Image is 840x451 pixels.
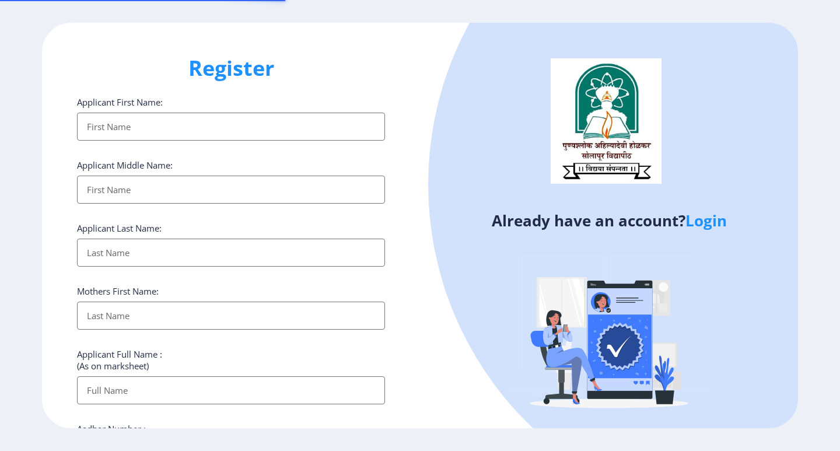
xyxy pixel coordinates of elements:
input: Last Name [77,302,385,330]
input: First Name [77,113,385,141]
img: logo [551,58,661,183]
img: Verified-rafiki.svg [507,233,711,438]
input: First Name [77,176,385,204]
label: Applicant Full Name : (As on marksheet) [77,348,162,372]
a: Login [685,210,727,231]
label: Applicant Last Name: [77,222,162,234]
h1: Register [77,54,385,82]
label: Aadhar Number : [77,423,146,435]
input: Last Name [77,239,385,267]
input: Full Name [77,376,385,404]
label: Applicant First Name: [77,96,163,108]
label: Mothers First Name: [77,285,159,297]
h4: Already have an account? [429,211,789,230]
label: Applicant Middle Name: [77,159,173,171]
